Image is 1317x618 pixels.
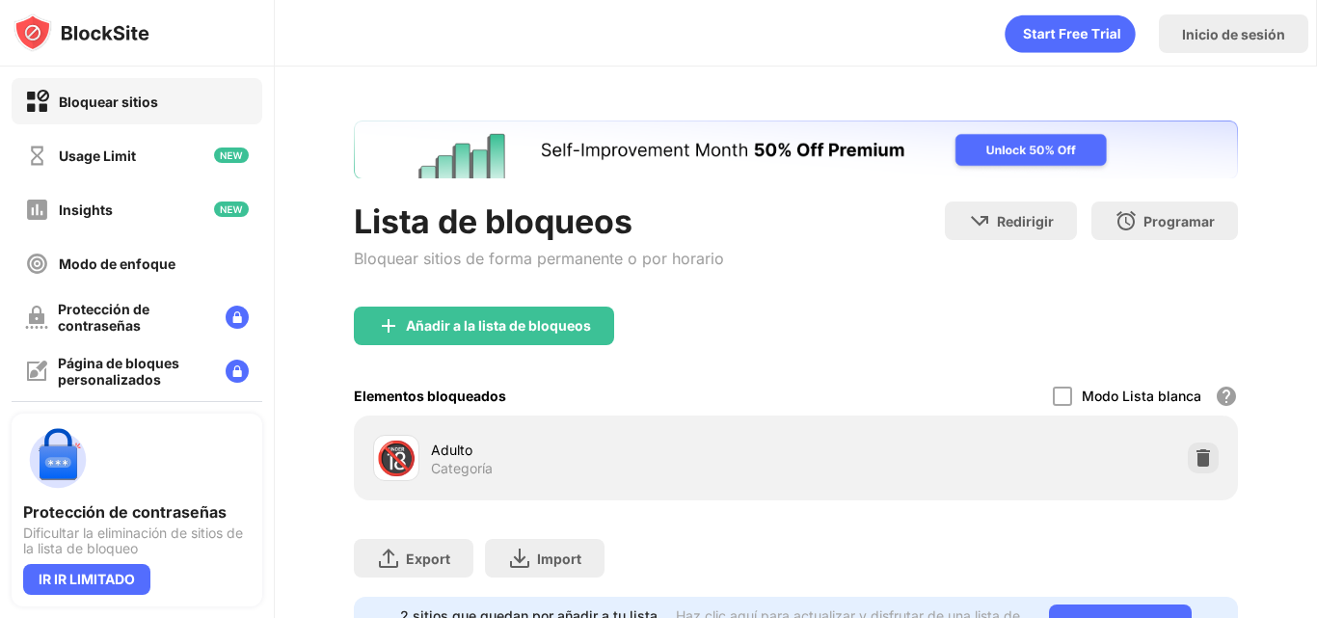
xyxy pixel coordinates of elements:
div: 🔞 [376,439,417,478]
div: Import [537,551,581,567]
div: Añadir a la lista de bloqueos [406,318,591,334]
div: Modo de enfoque [59,255,175,272]
img: block-on.svg [25,90,49,114]
img: customize-block-page-off.svg [25,360,48,383]
div: Dificultar la eliminación de sitios de la lista de bloqueo [23,525,251,556]
div: Lista de bloqueos [354,202,724,241]
img: logo-blocksite.svg [13,13,149,52]
img: focus-off.svg [25,252,49,276]
img: push-password-protection.svg [23,425,93,495]
div: Redirigir [997,213,1054,229]
div: Insights [59,202,113,218]
div: Protección de contraseñas [23,502,251,522]
div: Bloquear sitios [59,94,158,110]
div: IR IR LIMITADO [23,564,150,595]
div: Protección de contraseñas [58,301,210,334]
img: new-icon.svg [214,148,249,163]
img: new-icon.svg [214,202,249,217]
img: lock-menu.svg [226,360,249,383]
img: insights-off.svg [25,198,49,222]
div: animation [1005,14,1136,53]
img: time-usage-off.svg [25,144,49,168]
div: Usage Limit [59,148,136,164]
div: Modo Lista blanca [1082,388,1201,404]
div: Página de bloques personalizados [58,355,210,388]
iframe: Banner [354,121,1238,178]
div: Programar [1143,213,1215,229]
div: Categoría [431,460,493,477]
div: Export [406,551,450,567]
div: Elementos bloqueados [354,388,506,404]
div: Inicio de sesión [1182,26,1285,42]
img: lock-menu.svg [226,306,249,329]
div: Bloquear sitios de forma permanente o por horario [354,249,724,268]
img: password-protection-off.svg [25,306,48,329]
div: Adulto [431,440,796,460]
